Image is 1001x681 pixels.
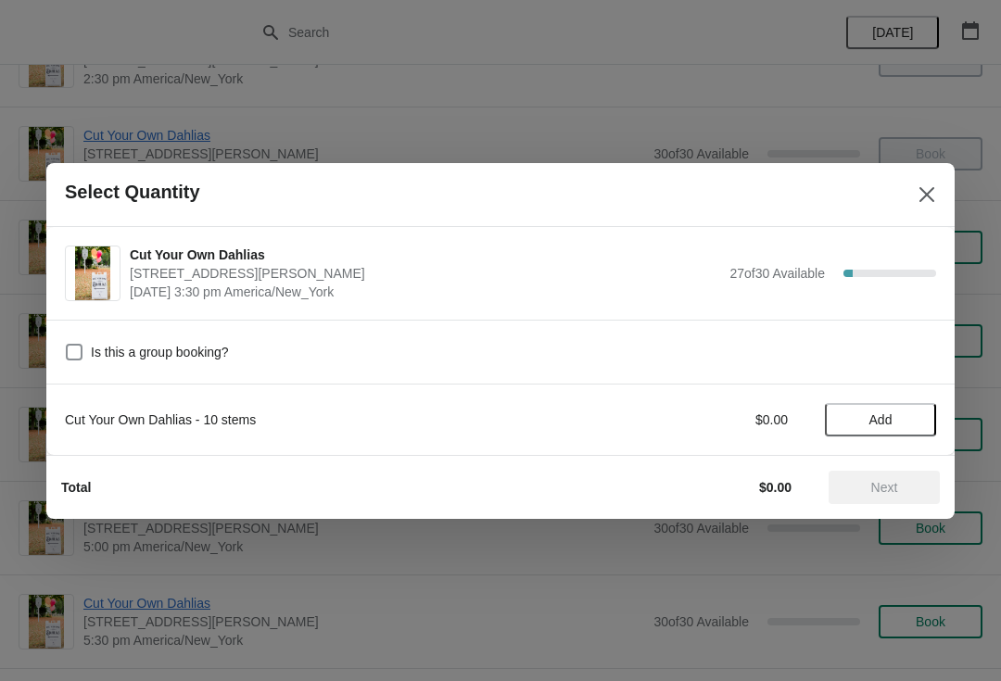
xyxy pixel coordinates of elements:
span: 27 of 30 Available [729,266,825,281]
span: Add [869,412,893,427]
span: [STREET_ADDRESS][PERSON_NAME] [130,264,720,283]
button: Close [910,178,944,211]
strong: $0.00 [759,480,792,495]
div: Cut Your Own Dahlias - 10 stems [65,410,579,429]
img: Cut Your Own Dahlias | 4 Jacobs Lane, Norwell, MA, USA | October 9 | 3:30 pm America/New_York [75,246,111,300]
span: Cut Your Own Dahlias [130,246,720,264]
span: [DATE] 3:30 pm America/New_York [130,283,720,301]
h2: Select Quantity [65,182,200,203]
button: Add [825,403,936,436]
div: $0.00 [616,410,788,429]
span: Is this a group booking? [91,343,229,361]
strong: Total [61,480,91,495]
